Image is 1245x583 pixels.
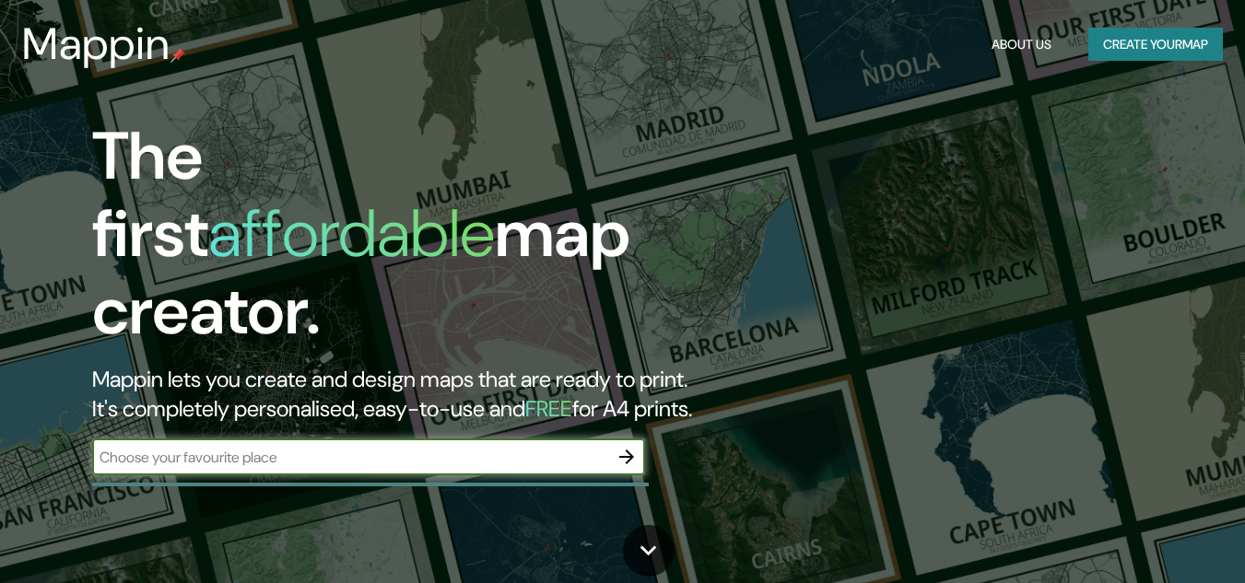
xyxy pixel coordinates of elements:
[92,447,608,468] input: Choose your favourite place
[208,191,495,276] h1: affordable
[525,394,572,423] h5: FREE
[984,28,1059,62] button: About Us
[1088,28,1223,62] button: Create yourmap
[92,118,715,365] h1: The first map creator.
[92,365,715,424] h2: Mappin lets you create and design maps that are ready to print. It's completely personalised, eas...
[170,48,185,63] img: mappin-pin
[22,18,170,70] h3: Mappin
